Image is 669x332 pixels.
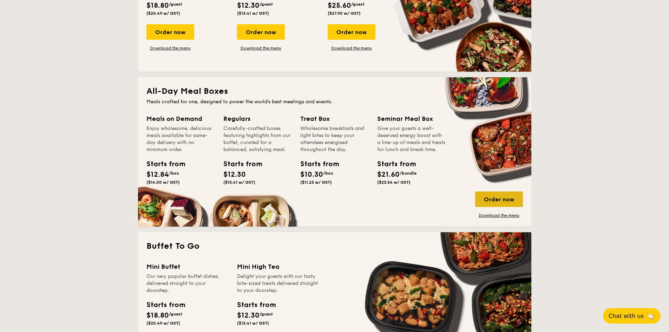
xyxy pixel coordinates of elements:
[260,312,273,317] span: /guest
[146,98,523,105] div: Meals crafted for one, designed to power the world's best meetings and events.
[328,45,375,51] a: Download the menu
[146,321,180,326] span: ($20.49 w/ GST)
[237,273,319,294] div: Delight your guests with our tasty bite-sized treats delivered straight to your doorstep.
[223,170,246,179] span: $12.30
[237,321,269,326] span: ($13.41 w/ GST)
[351,2,365,7] span: /guest
[377,125,446,153] div: Give your guests a well-deserved energy boost with a line-up of meals and treats for lunch and br...
[300,170,323,179] span: $10.30
[223,114,292,124] div: Regulars
[300,125,369,153] div: Wholesome breakfasts and light bites to keep your attendees energised throughout the day.
[146,114,215,124] div: Meals on Demand
[237,311,260,320] span: $12.30
[146,241,523,252] h2: Buffet To Go
[223,180,255,185] span: ($13.41 w/ GST)
[475,191,523,207] div: Order now
[400,171,417,176] span: /bundle
[609,313,644,319] span: Chat with us
[328,11,361,16] span: ($27.90 w/ GST)
[300,180,332,185] span: ($11.23 w/ GST)
[475,213,523,218] a: Download the menu
[647,312,655,320] span: 🦙
[146,159,178,169] div: Starts from
[169,312,182,317] span: /guest
[237,262,319,272] div: Mini High Tea
[377,170,400,179] span: $21.60
[377,114,446,124] div: Seminar Meal Box
[237,11,269,16] span: ($13.41 w/ GST)
[146,180,180,185] span: ($14.00 w/ GST)
[323,171,333,176] span: /box
[169,2,182,7] span: /guest
[146,1,169,10] span: $18.80
[146,273,229,294] div: Our very popular buffet dishes, delivered straight to your doorstep.
[328,24,375,40] div: Order now
[146,311,169,320] span: $18.80
[328,1,351,10] span: $25.60
[300,159,332,169] div: Starts from
[146,11,180,16] span: ($20.49 w/ GST)
[146,300,185,310] div: Starts from
[223,159,255,169] div: Starts from
[169,171,179,176] span: /box
[237,45,285,51] a: Download the menu
[223,125,292,153] div: Carefully-crafted boxes featuring highlights from our buffet, curated for a balanced, satisfying ...
[146,24,194,40] div: Order now
[237,300,275,310] div: Starts from
[146,45,194,51] a: Download the menu
[146,262,229,272] div: Mini Buffet
[300,114,369,124] div: Treat Box
[237,24,285,40] div: Order now
[237,1,260,10] span: $12.30
[377,180,411,185] span: ($23.54 w/ GST)
[377,159,409,169] div: Starts from
[146,86,523,97] h2: All-Day Meal Boxes
[146,125,215,153] div: Enjoy wholesome, delicious meals available for same-day delivery with no minimum order.
[260,2,273,7] span: /guest
[603,308,661,324] button: Chat with us🦙
[146,170,169,179] span: $12.84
